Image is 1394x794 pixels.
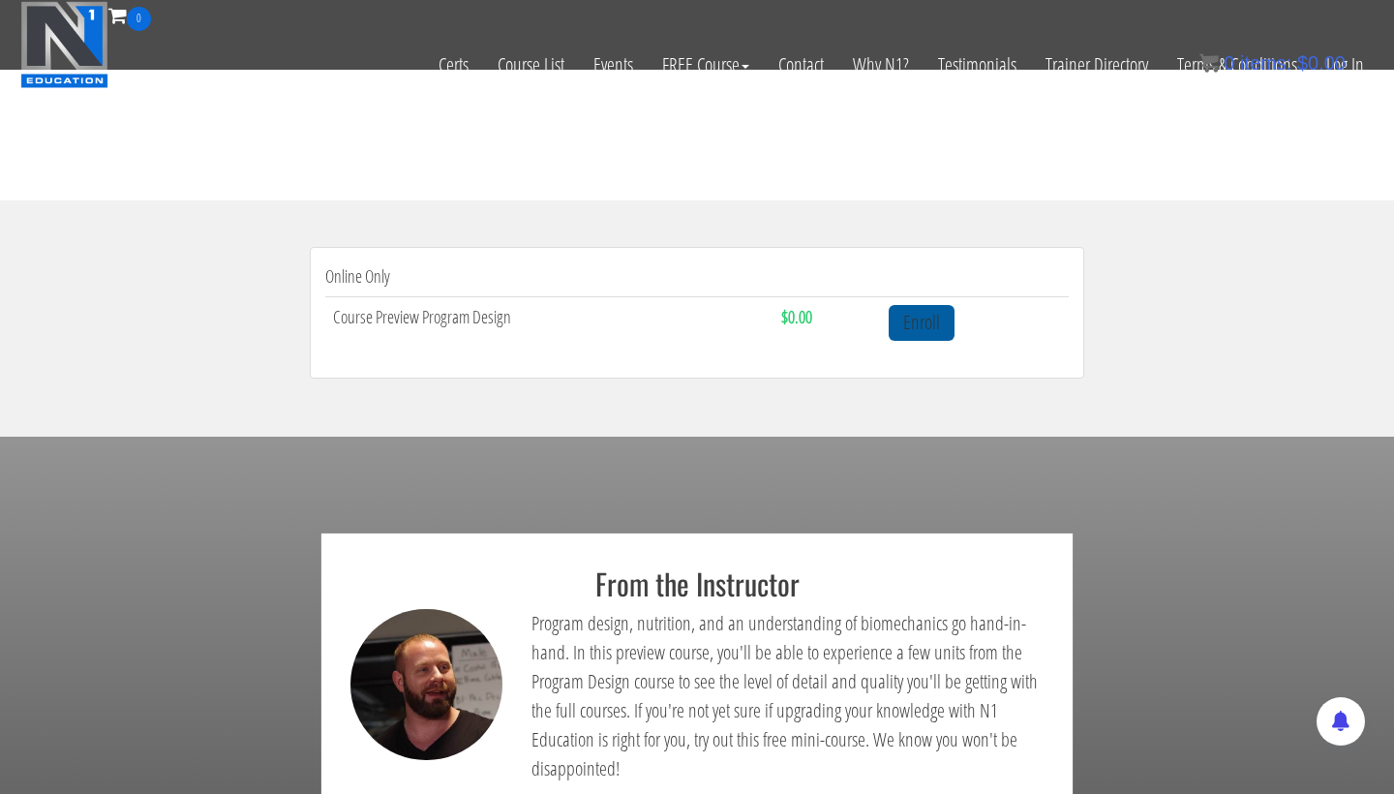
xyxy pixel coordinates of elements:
[924,31,1031,99] a: Testimonials
[350,609,502,761] img: kassem-coach-comment-description
[1240,52,1291,74] span: items:
[325,296,773,348] td: Course Preview Program Design
[889,305,955,341] a: Enroll
[325,267,1069,287] h4: Online Only
[764,31,838,99] a: Contact
[1297,52,1346,74] bdi: 0.00
[1199,53,1219,73] img: icon11.png
[336,567,1058,599] h2: From the Instructor
[838,31,924,99] a: Why N1?
[1199,52,1346,74] a: 0 items: $0.00
[1163,31,1312,99] a: Terms & Conditions
[1297,52,1308,74] span: $
[1312,31,1379,99] a: Log In
[20,1,108,88] img: n1-education
[579,31,648,99] a: Events
[1031,31,1163,99] a: Trainer Directory
[648,31,764,99] a: FREE Course
[127,7,151,31] span: 0
[483,31,579,99] a: Course List
[1224,52,1234,74] span: 0
[424,31,483,99] a: Certs
[781,305,812,328] strong: $0.00
[531,609,1045,783] p: Program design, nutrition, and an understanding of biomechanics go hand-in-hand. In this preview ...
[108,2,151,28] a: 0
